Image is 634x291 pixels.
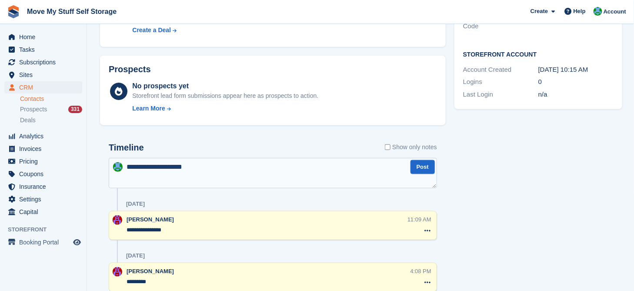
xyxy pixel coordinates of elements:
h2: Storefront Account [463,50,614,58]
span: Insurance [19,181,71,193]
a: Contacts [20,95,82,103]
button: Post [410,160,435,174]
a: menu [4,168,82,180]
a: Learn More [132,104,318,113]
span: Subscriptions [19,56,71,68]
a: menu [4,43,82,56]
span: Settings [19,193,71,205]
span: Invoices [19,143,71,155]
div: 331 [68,106,82,113]
div: Logins [463,77,538,87]
div: Last Login [463,90,538,100]
a: menu [4,81,82,94]
div: 4:08 PM [410,267,431,275]
a: menu [4,236,82,248]
span: Prospects [20,105,47,114]
img: Dan [113,162,123,172]
div: 11:09 AM [407,215,431,224]
div: No prospects yet [132,81,318,91]
span: Storefront [8,225,87,234]
div: Learn More [132,104,165,113]
a: Create a Deal [132,26,314,35]
a: menu [4,69,82,81]
span: [PERSON_NAME] [127,268,174,274]
span: Coupons [19,168,71,180]
h2: Prospects [109,64,151,74]
img: Carrie Machin [113,267,122,277]
img: Carrie Machin [113,215,122,225]
span: Deals [20,116,36,124]
span: Tasks [19,43,71,56]
label: Show only notes [385,143,437,152]
h2: Timeline [109,143,144,153]
div: [DATE] [126,201,145,207]
img: Dan [594,7,602,16]
a: menu [4,31,82,43]
div: Account Created [463,65,538,75]
a: menu [4,143,82,155]
a: Prospects 331 [20,105,82,114]
span: Pricing [19,155,71,167]
span: Account [604,7,626,16]
a: menu [4,193,82,205]
a: menu [4,155,82,167]
div: [DATE] [126,252,145,259]
span: Home [19,31,71,43]
span: Analytics [19,130,71,142]
input: Show only notes [385,143,390,152]
a: Move My Stuff Self Storage [23,4,120,19]
a: menu [4,130,82,142]
span: CRM [19,81,71,94]
a: menu [4,206,82,218]
span: Booking Portal [19,236,71,248]
span: Capital [19,206,71,218]
span: Help [574,7,586,16]
div: Create a Deal [132,26,171,35]
a: Preview store [72,237,82,248]
span: Sites [19,69,71,81]
span: Create [531,7,548,16]
a: menu [4,181,82,193]
div: [DATE] 10:15 AM [538,65,614,75]
div: n/a [538,90,614,100]
img: stora-icon-8386f47178a22dfd0bd8f6a31ec36ba5ce8667c1dd55bd0f319d3a0aa187defe.svg [7,5,20,18]
span: [PERSON_NAME] [127,216,174,223]
div: Storefront lead form submissions appear here as prospects to action. [132,91,318,100]
div: 0 [538,77,614,87]
a: menu [4,56,82,68]
a: Deals [20,116,82,125]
